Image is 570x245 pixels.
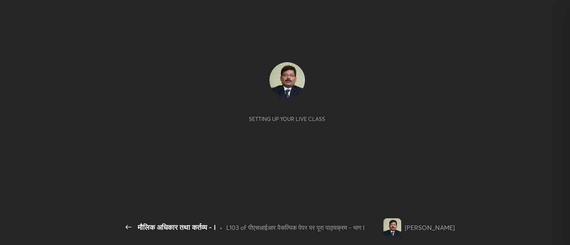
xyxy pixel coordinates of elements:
[138,222,216,233] div: मौलिक अधिकार तथा कर्तव्य - I
[269,62,305,98] img: 16f2c636641f46738db132dff3252bf4.jpg
[220,223,223,232] div: •
[249,116,325,122] div: Setting up your live class
[405,223,455,232] div: [PERSON_NAME]
[383,218,401,236] img: 16f2c636641f46738db132dff3252bf4.jpg
[226,223,365,232] div: L103 of पीएसआईआर वैकल्पिक पेपर पर पूरा पाठ्यक्रम - भाग I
